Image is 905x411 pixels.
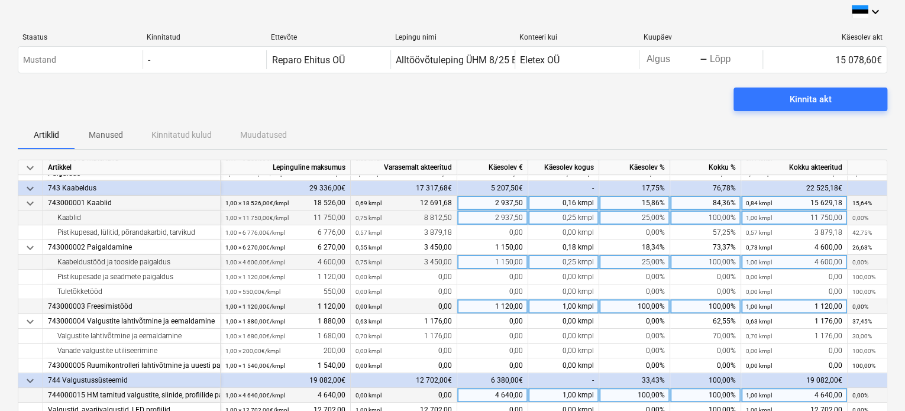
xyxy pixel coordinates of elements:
[396,54,536,66] div: Alltöövõtuleping ÜHM 8/25 Eletex
[225,299,345,314] div: 1 120,00
[670,358,741,373] div: 0,00%
[670,373,741,388] div: 100,00%
[852,318,872,325] small: 37,45%
[355,259,382,266] small: 0,75 kmpl
[48,314,215,329] div: 743000004 Valgustite lahtivõtmine ja eemaldamine
[23,54,56,66] p: Mustand
[355,303,382,310] small: 0,00 kmpl
[225,211,345,225] div: 11 750,00
[746,303,772,310] small: 1,00 kmpl
[355,255,452,270] div: 3 450,00
[852,200,872,206] small: 15,64%
[670,240,741,255] div: 73,37%
[746,344,842,358] div: 0,00
[225,303,285,310] small: 1,00 × 1 120,00€ / kmpl
[48,225,215,240] div: Pistikupesad, lülitid, põrandakarbid, tarvikud
[670,225,741,240] div: 57,25%
[599,255,670,270] div: 25,00%
[355,284,452,299] div: 0,00
[852,303,868,310] small: 0,00%
[457,358,528,373] div: 0,00
[225,314,345,329] div: 1 880,00
[670,160,741,175] div: Kokku %
[528,240,599,255] div: 0,18 kmpl
[670,314,741,329] div: 62,55%
[762,50,887,69] div: 15 078,60€
[746,329,842,344] div: 1 176,00
[457,160,528,175] div: Käesolev €
[355,318,382,325] small: 0,63 kmpl
[225,225,345,240] div: 6 776,00
[746,299,842,314] div: 1 120,00
[746,229,772,236] small: 0,57 kmpl
[23,315,37,329] span: keyboard_arrow_down
[519,33,634,41] div: Konteeri kui
[670,388,741,403] div: 100,00%
[520,54,560,66] div: Eletex OÜ
[457,196,528,211] div: 2 937,50
[790,92,832,107] div: Kinnita akt
[599,373,670,388] div: 33,43%
[355,211,452,225] div: 8 812,50
[355,196,452,211] div: 12 691,68
[528,284,599,299] div: 0,00 kmpl
[225,363,285,369] small: 1,00 × 1 540,00€ / kmpl
[599,270,670,284] div: 0,00%
[355,244,382,251] small: 0,55 kmpl
[599,388,670,403] div: 100,00%
[746,225,842,240] div: 3 879,18
[48,299,215,314] div: 743000003 Freesimistööd
[746,270,842,284] div: 0,00
[89,129,123,141] p: Manused
[528,344,599,358] div: 0,00 kmpl
[599,329,670,344] div: 0,00%
[599,358,670,373] div: 0,00%
[355,200,382,206] small: 0,69 kmpl
[599,240,670,255] div: 18,34%
[746,289,772,295] small: 0,00 kmpl
[528,211,599,225] div: 0,25 kmpl
[225,348,280,354] small: 1,00 × 200,00€ / kmpl
[225,196,345,211] div: 18 526,00
[457,373,528,388] div: 6 380,00€
[457,388,528,403] div: 4 640,00
[599,299,670,314] div: 100,00%
[225,244,285,251] small: 1,00 × 6 270,00€ / kmpl
[457,255,528,270] div: 1 150,00
[852,229,872,236] small: 42,75%
[746,333,772,339] small: 0,70 kmpl
[746,215,772,221] small: 1,00 kmpl
[355,215,382,221] small: 0,75 kmpl
[670,270,741,284] div: 0,00%
[355,270,452,284] div: 0,00
[351,181,457,196] div: 17 317,68€
[746,200,772,206] small: 0,84 kmpl
[746,244,772,251] small: 0,73 kmpl
[271,54,344,66] div: Reparo Ehitus OÜ
[599,284,670,299] div: 0,00%
[599,225,670,240] div: 0,00%
[670,255,741,270] div: 100,00%
[599,160,670,175] div: Käesolev %
[852,259,868,266] small: 0,00%
[733,88,887,111] button: Kinnita akt
[355,333,382,339] small: 0,70 kmpl
[746,196,842,211] div: 15 629,18
[599,211,670,225] div: 25,00%
[355,229,382,236] small: 0,57 kmpl
[457,284,528,299] div: 0,00
[355,363,382,369] small: 0,00 kmpl
[355,388,452,403] div: 0,00
[225,255,345,270] div: 4 600,00
[23,241,37,255] span: keyboard_arrow_down
[746,284,842,299] div: 0,00
[746,240,842,255] div: 4 600,00
[225,392,285,399] small: 1,00 × 4 640,00€ / kmpl
[868,5,883,19] i: keyboard_arrow_down
[22,33,137,41] div: Staatus
[746,363,772,369] small: 0,00 kmpl
[768,33,883,41] div: Käesolev akt
[355,348,382,354] small: 0,00 kmpl
[852,363,875,369] small: 100,00%
[746,318,772,325] small: 0,63 kmpl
